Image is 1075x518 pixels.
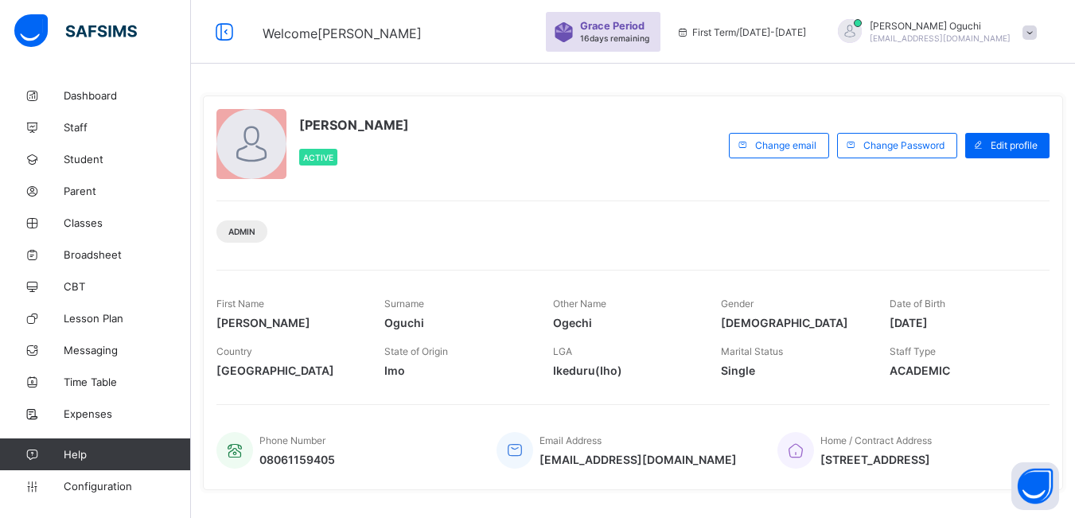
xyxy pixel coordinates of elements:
span: 08061159405 [259,453,335,466]
span: [PERSON_NAME] Oguchi [870,20,1011,32]
div: ChristinaOguchi [822,19,1045,45]
span: Ikeduru(Iho) [553,364,697,377]
span: [EMAIL_ADDRESS][DOMAIN_NAME] [539,453,737,466]
span: [STREET_ADDRESS] [820,453,932,466]
span: Edit profile [991,139,1038,151]
span: Configuration [64,480,190,493]
span: CBT [64,280,191,293]
span: Single [721,364,865,377]
span: Phone Number [259,434,325,446]
span: Broadsheet [64,248,191,261]
span: Email Address [539,434,602,446]
span: [EMAIL_ADDRESS][DOMAIN_NAME] [870,33,1011,43]
span: Imo [384,364,528,377]
span: Grace Period [580,20,645,32]
span: Oguchi [384,316,528,329]
span: [DEMOGRAPHIC_DATA] [721,316,865,329]
span: Dashboard [64,89,191,102]
span: [PERSON_NAME] [299,117,409,133]
span: [DATE] [890,316,1034,329]
span: Welcome [PERSON_NAME] [263,25,422,41]
span: Lesson Plan [64,312,191,325]
span: Country [216,345,252,357]
span: Ogechi [553,316,697,329]
span: Admin [228,227,255,236]
span: Classes [64,216,191,229]
span: Messaging [64,344,191,356]
span: Marital Status [721,345,783,357]
span: Staff Type [890,345,936,357]
span: Help [64,448,190,461]
span: [PERSON_NAME] [216,316,360,329]
span: Change Password [863,139,945,151]
span: 16 days remaining [580,33,649,43]
span: Student [64,153,191,166]
span: Parent [64,185,191,197]
span: Time Table [64,376,191,388]
span: [GEOGRAPHIC_DATA] [216,364,360,377]
span: Change email [755,139,816,151]
img: sticker-purple.71386a28dfed39d6af7621340158ba97.svg [554,22,574,42]
span: State of Origin [384,345,448,357]
button: Open asap [1011,462,1059,510]
img: safsims [14,14,137,48]
span: Other Name [553,298,606,310]
span: Staff [64,121,191,134]
span: Gender [721,298,754,310]
span: Active [303,153,333,162]
span: First Name [216,298,264,310]
span: Date of Birth [890,298,945,310]
span: Expenses [64,407,191,420]
span: session/term information [676,26,806,38]
span: Home / Contract Address [820,434,932,446]
span: ACADEMIC [890,364,1034,377]
span: LGA [553,345,572,357]
span: Surname [384,298,424,310]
